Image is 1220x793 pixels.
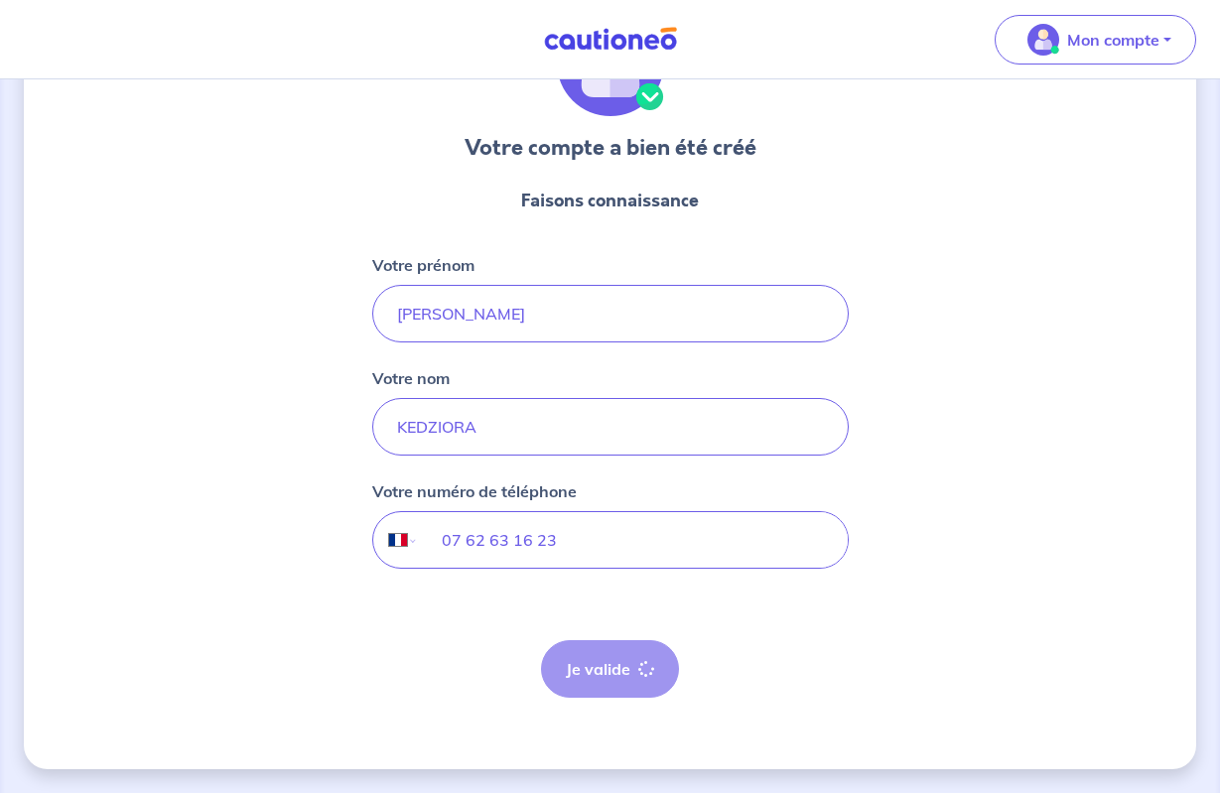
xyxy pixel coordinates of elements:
p: Votre numéro de téléphone [372,479,577,503]
input: 06 34 34 34 34 [418,512,847,568]
p: Votre nom [372,366,450,390]
p: Votre prénom [372,253,474,277]
input: Doe [372,398,849,456]
p: Faisons connaissance [521,188,699,213]
img: illu_account_valid_menu.svg [1027,24,1059,56]
img: Cautioneo [536,27,685,52]
button: illu_account_valid_menu.svgMon compte [995,15,1196,65]
h3: Votre compte a bien été créé [465,132,756,164]
input: John [372,285,849,342]
p: Mon compte [1067,28,1159,52]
